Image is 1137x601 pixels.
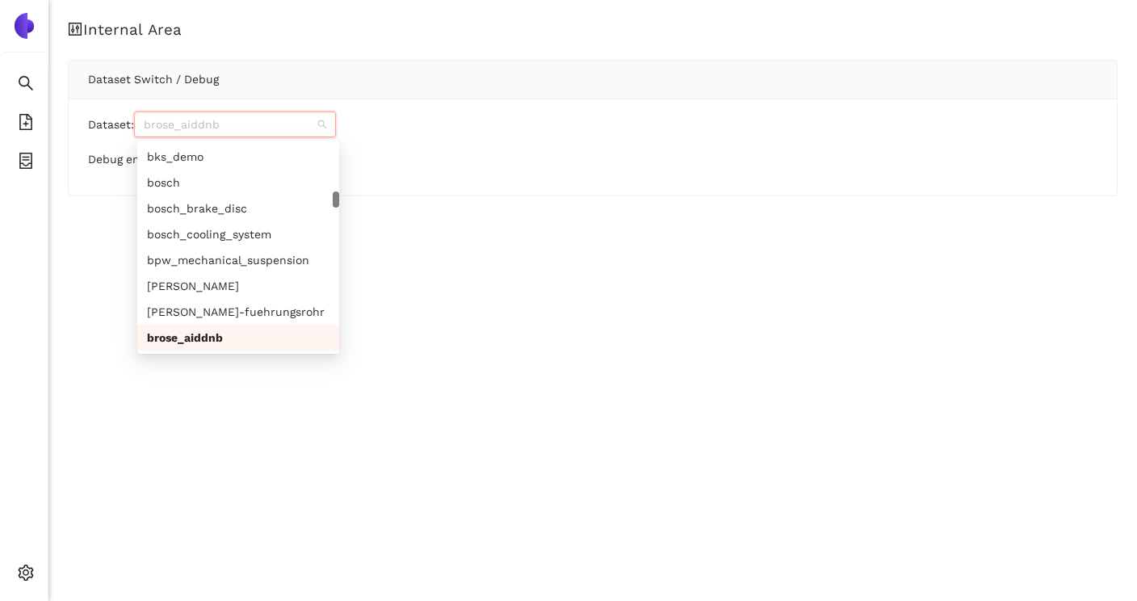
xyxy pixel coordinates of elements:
div: brose_aiddnb [137,325,339,351]
div: bosch_cooling_system [147,225,329,243]
div: [PERSON_NAME]-fuehrungsrohr [147,303,329,321]
img: Logo [11,13,37,39]
div: bosch_cooling_system [137,221,339,247]
span: container [18,147,34,179]
div: bosch [137,170,339,195]
div: brose_aiddnb [147,329,329,347]
div: bosch_brake_disc [147,200,329,217]
div: bks_demo [147,148,329,166]
div: brose-spindel-fuehrungsrohr [137,299,339,325]
div: bosch_brake_disc [137,195,339,221]
div: [PERSON_NAME] [147,277,329,295]
span: file-add [18,108,34,141]
span: brose_aiddnb [144,112,326,137]
div: brose [137,273,339,299]
div: bks_demo [137,144,339,170]
div: bosch [147,174,329,191]
div: bpw_mechanical_suspension [147,251,329,269]
div: bpw_mechanical_suspension [137,247,339,273]
span: control [68,22,83,37]
div: Debug enabled: [88,150,1097,170]
span: search [18,69,34,102]
h1: Internal Area [68,19,1118,40]
span: setting [18,559,34,591]
div: Dataset Switch / Debug [88,61,1097,98]
div: Dataset: [88,111,1097,137]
